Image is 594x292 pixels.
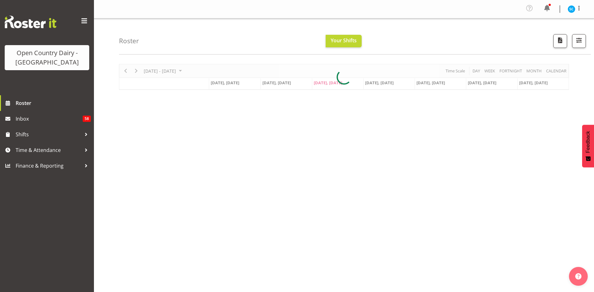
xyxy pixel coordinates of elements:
[582,125,594,167] button: Feedback - Show survey
[326,35,362,47] button: Your Shifts
[331,37,357,44] span: Your Shifts
[575,273,581,279] img: help-xxl-2.png
[16,98,91,108] span: Roster
[83,116,91,122] span: 58
[119,37,139,44] h4: Roster
[568,5,575,13] img: stuart-craig9761.jpg
[572,34,586,48] button: Filter Shifts
[11,48,83,67] div: Open Country Dairy - [GEOGRAPHIC_DATA]
[585,131,591,153] span: Feedback
[5,16,56,28] img: Rosterit website logo
[553,34,567,48] button: Download a PDF of the roster according to the set date range.
[16,161,81,170] span: Finance & Reporting
[16,130,81,139] span: Shifts
[16,114,83,123] span: Inbox
[16,145,81,155] span: Time & Attendance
